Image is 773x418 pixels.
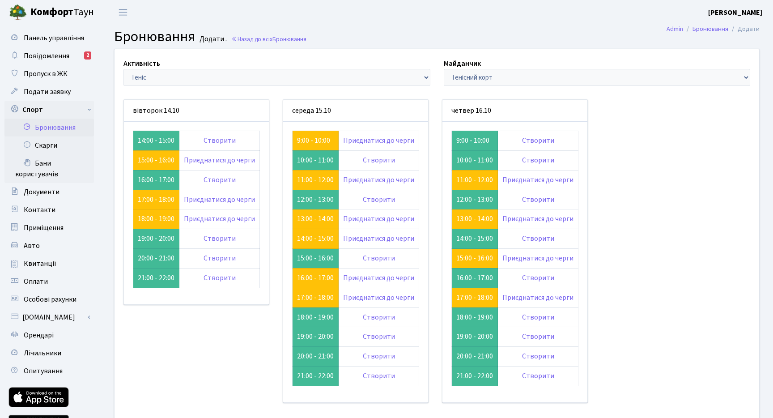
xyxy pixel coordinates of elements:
span: Контакти [24,205,55,215]
a: Опитування [4,362,94,380]
td: 16:00 - 17:00 [133,170,179,190]
div: вівторок 14.10 [124,100,269,122]
td: 12:00 - 13:00 [293,190,339,209]
a: Приєднатися до черги [343,234,414,243]
a: Панель управління [4,29,94,47]
span: Пропуск в ЖК [24,69,68,79]
a: Приєднатися до черги [343,293,414,303]
a: 15:00 - 16:00 [456,253,493,263]
a: 15:00 - 16:00 [138,155,174,165]
a: Приєднатися до черги [184,214,255,224]
a: Авто [4,237,94,255]
nav: breadcrumb [653,20,773,38]
a: Приєднатися до черги [184,155,255,165]
a: 18:00 - 19:00 [138,214,174,224]
span: Оплати [24,277,48,286]
a: Створити [204,253,236,263]
a: Приєднатися до черги [343,273,414,283]
button: Переключити навігацію [112,5,134,20]
a: Створити [363,253,395,263]
span: Бронювання [114,26,195,47]
a: Скарги [4,136,94,154]
td: 9:00 - 10:00 [452,131,498,150]
td: 19:00 - 20:00 [293,327,339,347]
span: Авто [24,241,40,251]
td: 19:00 - 20:00 [133,229,179,249]
a: Створити [204,175,236,185]
a: Створити [204,273,236,283]
a: Назад до всіхБронювання [231,35,306,43]
span: Документи [24,187,59,197]
a: Особові рахунки [4,290,94,308]
a: 11:00 - 12:00 [297,175,334,185]
a: Приєднатися до черги [343,136,414,145]
a: 16:00 - 17:00 [297,273,334,283]
a: Оплати [4,273,94,290]
span: Орендарі [24,330,54,340]
td: 10:00 - 11:00 [293,150,339,170]
a: Лічильники [4,344,94,362]
a: [DOMAIN_NAME] [4,308,94,326]
a: Приєднатися до черги [502,175,573,185]
td: 21:00 - 22:00 [293,367,339,386]
td: 20:00 - 21:00 [452,347,498,367]
a: Приєднатися до черги [502,214,573,224]
a: Admin [667,24,683,34]
td: 12:00 - 13:00 [452,190,498,209]
a: Пропуск в ЖК [4,65,94,83]
a: Бронювання [692,24,728,34]
span: Подати заявку [24,87,71,97]
li: Додати [728,24,760,34]
a: Створити [522,351,554,361]
span: Особові рахунки [24,294,76,304]
span: Бронювання [272,35,306,43]
a: Бронювання [4,119,94,136]
a: 17:00 - 18:00 [297,293,334,303]
a: Створити [363,312,395,322]
td: 10:00 - 11:00 [452,150,498,170]
a: 17:00 - 18:00 [456,293,493,303]
a: Орендарі [4,326,94,344]
a: Створити [522,195,554,205]
a: 9:00 - 10:00 [297,136,330,145]
span: Опитування [24,366,63,376]
a: Створити [363,371,395,381]
a: Приєднатися до черги [502,253,573,263]
a: Створити [522,136,554,145]
a: Створити [522,371,554,381]
span: Таун [30,5,94,20]
a: Створити [204,234,236,243]
a: Приєднатися до черги [184,195,255,205]
a: [PERSON_NAME] [708,7,762,18]
a: Створити [522,312,554,322]
a: 13:00 - 14:00 [456,214,493,224]
td: 21:00 - 22:00 [133,268,179,288]
a: Створити [363,332,395,341]
a: Повідомлення2 [4,47,94,65]
span: Приміщення [24,223,64,233]
a: Створити [522,273,554,283]
td: 18:00 - 19:00 [293,307,339,327]
a: Квитанції [4,255,94,273]
a: Приєднатися до черги [343,175,414,185]
div: 2 [84,51,91,60]
a: Створити [522,332,554,341]
a: Документи [4,183,94,201]
a: Спорт [4,101,94,119]
div: четвер 16.10 [442,100,587,122]
td: 21:00 - 22:00 [452,367,498,386]
a: Приєднатися до черги [343,214,414,224]
td: 16:00 - 17:00 [452,268,498,288]
b: [PERSON_NAME] [708,8,762,17]
a: Створити [522,234,554,243]
td: 18:00 - 19:00 [452,307,498,327]
a: 17:00 - 18:00 [138,195,174,205]
div: середа 15.10 [283,100,428,122]
a: Приєднатися до черги [502,293,573,303]
a: Створити [204,136,236,145]
td: 14:00 - 15:00 [452,229,498,249]
small: Додати . [198,35,227,43]
span: Панель управління [24,33,84,43]
b: Комфорт [30,5,73,19]
a: Створити [363,155,395,165]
